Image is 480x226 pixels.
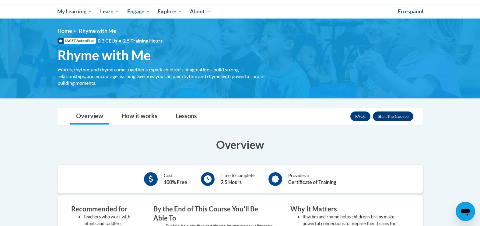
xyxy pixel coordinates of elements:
[221,172,255,186] div: Time to complete
[221,179,242,185] b: 2.5 Hours
[290,204,409,214] h3: Why It Matters
[58,38,96,44] span: IACET Accredited
[79,28,116,34] span: Rhyme with Me
[186,5,215,19] a: About
[70,108,109,125] a: Overview
[58,47,151,63] span: Rhyme with Me
[153,204,272,223] h3: By the End of This Course Youʹll Be Able To
[158,8,182,15] span: Explore
[54,5,96,19] a: My Learning
[288,179,336,185] b: Certificate of Training
[127,8,150,15] span: Engage
[58,66,268,86] div: Words, rhythm, and rhyme come together to spark children's imaginations, build strong relationshi...
[398,8,423,15] span: En español
[48,5,432,19] div: Main menu
[170,108,203,125] a: Lessons
[190,8,211,15] span: About
[288,172,336,186] div: Provides a
[57,8,92,15] span: My Learning
[58,137,423,152] h3: Overview
[119,38,121,43] span: •
[373,111,413,121] button: Enroll
[58,28,72,34] a: Home
[115,108,163,125] a: How it works
[456,202,475,221] iframe: Button to launch messaging window
[123,5,154,19] a: Engage
[350,111,370,121] a: FAQs
[154,5,186,19] a: Explore
[123,38,163,43] span: 2.5 Training Hours
[164,172,187,186] div: Cost
[394,5,427,18] a: En español
[96,5,123,19] a: Learn
[71,204,135,214] h3: Recommended for
[164,179,187,185] b: 100% Free
[100,8,119,15] span: Learn
[98,37,163,44] span: 0.3 CEUs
